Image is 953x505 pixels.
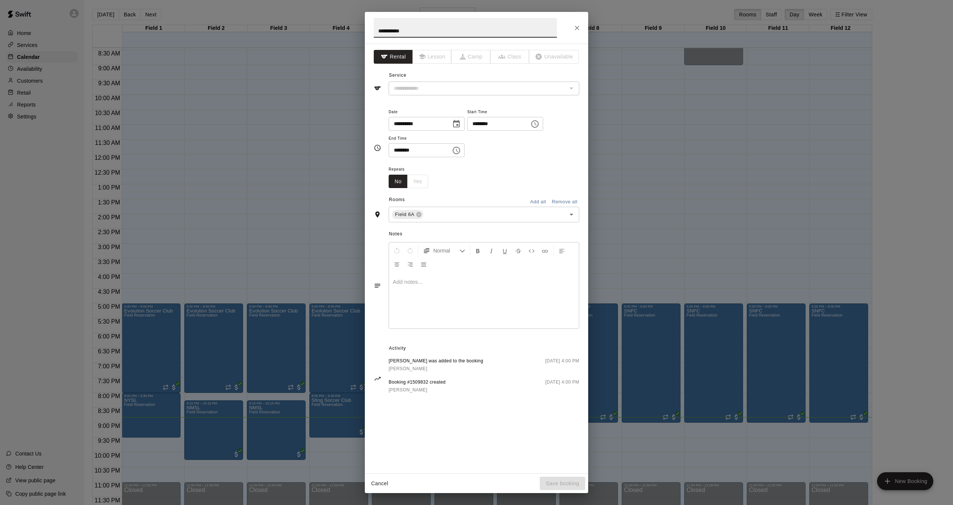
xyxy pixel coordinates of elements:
[389,175,428,188] div: outlined button group
[413,50,452,64] span: The type of an existing booking cannot be changed
[512,244,525,257] button: Format Strikethrough
[389,228,579,240] span: Notes
[389,379,446,386] span: Booking #1509832 created
[566,209,577,220] button: Open
[389,82,579,95] div: The service of an existing booking cannot be changed
[452,50,491,64] span: The type of an existing booking cannot be changed
[389,197,405,202] span: Rooms
[374,211,381,218] svg: Rooms
[389,165,434,175] span: Repeats
[498,244,511,257] button: Format Underline
[526,196,550,208] button: Add all
[545,358,579,373] span: [DATE] 4:00 PM
[389,366,427,371] span: [PERSON_NAME]
[467,107,543,117] span: Start Time
[529,50,579,64] span: The type of an existing booking cannot be changed
[570,21,584,35] button: Close
[389,386,446,394] a: [PERSON_NAME]
[449,117,464,131] button: Choose date, selected date is Oct 9, 2025
[392,211,417,218] span: Field 6A
[389,134,465,144] span: End Time
[374,144,381,152] svg: Timing
[491,50,530,64] span: The type of an existing booking cannot be changed
[417,257,430,271] button: Justify Align
[391,257,403,271] button: Center Align
[374,50,413,64] button: Rental
[389,107,465,117] span: Date
[472,244,484,257] button: Format Bold
[555,244,568,257] button: Left Align
[374,282,381,289] svg: Notes
[391,244,403,257] button: Undo
[389,73,407,78] span: Service
[389,365,483,373] a: [PERSON_NAME]
[550,196,579,208] button: Remove all
[420,244,468,257] button: Formatting Options
[389,387,427,393] span: [PERSON_NAME]
[485,244,498,257] button: Format Italics
[404,257,417,271] button: Right Align
[528,117,542,131] button: Choose time, selected time is 9:00 PM
[374,375,381,382] svg: Activity
[374,85,381,92] svg: Service
[389,343,579,355] span: Activity
[368,477,392,490] button: Cancel
[404,244,417,257] button: Redo
[449,143,464,158] button: Choose time, selected time is 10:30 PM
[539,244,551,257] button: Insert Link
[389,175,408,188] button: No
[392,210,423,219] div: Field 6A
[433,247,459,254] span: Normal
[545,379,579,394] span: [DATE] 4:00 PM
[389,358,483,365] span: [PERSON_NAME] was added to the booking
[525,244,538,257] button: Insert Code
